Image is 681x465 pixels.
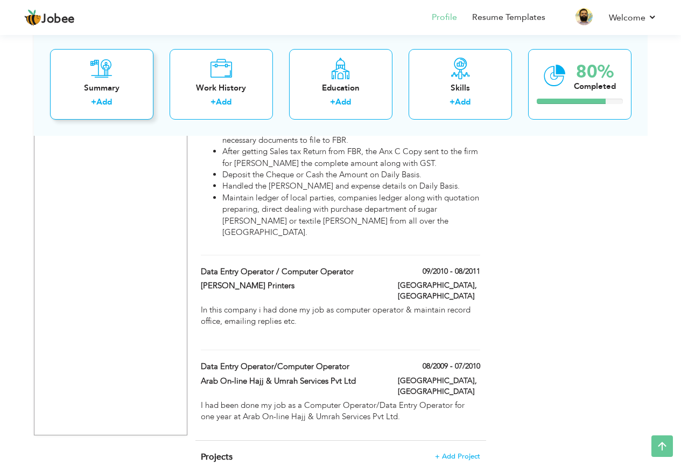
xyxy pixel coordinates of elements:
[201,400,480,434] div: I had been done my job as a Computer Operator/Data Entry Operator for one year at Arab On-line Ha...
[432,11,457,24] a: Profile
[398,376,480,397] label: [GEOGRAPHIC_DATA], [GEOGRAPHIC_DATA]
[201,304,480,339] div: In this company i had done my job as computer operator & maintain record office, emailing replies...
[435,453,480,460] span: + Add Project
[201,361,382,372] label: Data Entry Operator/Computer Operator
[222,192,480,239] li: Maintain ledger of local parties, companies ledger along with quotation preparing, direct dealing...
[423,266,480,277] label: 09/2010 - 08/2011
[609,11,657,24] a: Welcome
[24,9,75,26] a: Jobee
[574,63,616,80] div: 80%
[201,376,382,387] label: Arab On-line Hajj & Umrah Services Pvt Ltd
[330,96,335,108] label: +
[298,82,384,93] div: Education
[59,82,145,93] div: Summary
[455,96,471,107] a: Add
[41,13,75,25] span: Jobee
[96,96,112,107] a: Add
[201,266,382,277] label: Data Entry Operator / Computer Operator
[201,280,382,292] label: [PERSON_NAME] Printers
[335,96,351,107] a: Add
[423,361,480,372] label: 08/2009 - 07/2010
[398,280,480,302] label: [GEOGRAPHIC_DATA], [GEOGRAPHIC_DATA]
[574,80,616,92] div: Completed
[24,9,41,26] img: jobee.io
[210,96,216,108] label: +
[417,82,503,93] div: Skills
[201,452,480,462] h4: This helps to highlight the project, tools and skills you have worked on.
[178,82,264,93] div: Work History
[91,96,96,108] label: +
[450,96,455,108] label: +
[222,181,480,192] li: Handled the [PERSON_NAME] and expense details on Daily Basis.
[222,169,480,181] li: Deposit the Cheque or Cash the Amount on Daily Basis.
[216,96,231,107] a: Add
[575,8,593,25] img: Profile Img
[201,451,233,463] span: Projects
[222,146,480,169] li: After getting Sales tax Return from FBR, the Anx C Copy sent to the firm for [PERSON_NAME] the co...
[472,11,545,24] a: Resume Templates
